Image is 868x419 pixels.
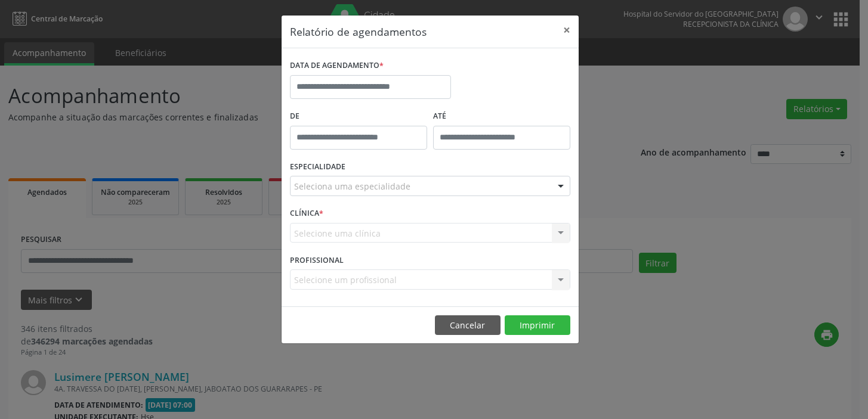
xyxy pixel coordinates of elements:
[433,107,570,126] label: ATÉ
[294,180,410,193] span: Seleciona uma especialidade
[555,15,579,45] button: Close
[290,107,427,126] label: De
[505,315,570,336] button: Imprimir
[290,24,427,39] h5: Relatório de agendamentos
[435,315,501,336] button: Cancelar
[290,204,323,223] label: CLÍNICA
[290,158,345,176] label: ESPECIALIDADE
[290,251,344,269] label: PROFISSIONAL
[290,57,384,75] label: DATA DE AGENDAMENTO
